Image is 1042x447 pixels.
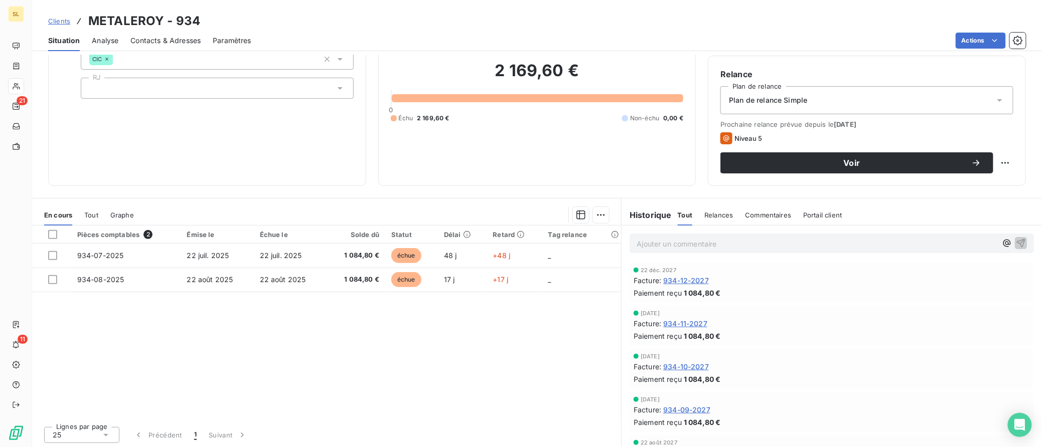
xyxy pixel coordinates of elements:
span: En cours [44,211,72,219]
span: 1 084,80 € [684,331,721,341]
span: 22 juil. 2025 [260,251,302,260]
span: Portail client [803,211,842,219]
span: 934-09-2027 [663,404,710,415]
span: Relances [704,211,733,219]
span: 934-10-2027 [663,361,709,372]
span: Paiement reçu [634,417,682,427]
span: Paiement reçu [634,331,682,341]
span: +17 j [493,275,509,284]
button: 1 [188,424,203,445]
span: Situation [48,36,80,46]
div: SL [8,6,24,22]
h3: METALEROY - 934 [88,12,200,30]
span: 21 [17,96,28,105]
span: 1 084,80 € [684,417,721,427]
div: Pièces comptables [77,230,175,239]
span: Paiement reçu [634,288,682,298]
div: Solde dû [333,231,379,239]
div: Retard [493,231,536,239]
span: Facture : [634,275,661,286]
div: Émise le [187,231,248,239]
span: _ [548,251,551,260]
span: 2 169,60 € [417,114,450,123]
span: 48 j [444,251,457,260]
h2: 2 169,60 € [391,61,684,91]
span: 1 084,80 € [684,374,721,384]
span: 0 [389,106,393,114]
span: 0,00 € [663,114,683,123]
span: Paiement reçu [634,374,682,384]
span: Clients [48,17,70,25]
span: échue [391,248,421,263]
span: Échu [399,114,413,123]
span: Prochaine relance prévue depuis le [720,120,1013,128]
span: Niveau 5 [734,134,762,142]
span: Plan de relance Simple [729,95,807,105]
span: 934-11-2027 [663,318,707,329]
span: Voir [732,159,971,167]
span: Non-échu [630,114,659,123]
span: 1 084,80 € [333,275,379,285]
div: Statut [391,231,432,239]
span: 22 août 2027 [641,439,677,445]
span: Contacts & Adresses [130,36,201,46]
button: Voir [720,152,993,173]
input: Ajouter une valeur [113,55,121,64]
button: Actions [956,33,1006,49]
span: Facture : [634,318,661,329]
a: Clients [48,16,70,26]
span: 1 084,80 € [333,251,379,261]
div: Échue le [260,231,321,239]
button: Précédent [127,424,188,445]
h6: Historique [622,209,672,221]
span: 934-08-2025 [77,275,124,284]
span: Graphe [110,211,134,219]
span: Commentaires [746,211,792,219]
span: 934-12-2027 [663,275,709,286]
span: [DATE] [834,120,856,128]
input: Ajouter une valeur [89,84,97,93]
div: Open Intercom Messenger [1008,413,1032,437]
span: 1 [194,430,197,440]
span: _ [548,275,551,284]
span: Tout [84,211,98,219]
span: 1 084,80 € [684,288,721,298]
div: Délai [444,231,481,239]
span: [DATE] [641,353,660,359]
span: +48 j [493,251,511,260]
span: Facture : [634,404,661,415]
span: 22 août 2025 [187,275,233,284]
span: 2 [143,230,153,239]
span: 22 déc. 2027 [641,267,676,273]
h6: Relance [720,68,1013,80]
span: 25 [53,430,61,440]
span: 17 j [444,275,455,284]
span: [DATE] [641,396,660,402]
span: Paramètres [213,36,251,46]
span: Facture : [634,361,661,372]
span: 22 août 2025 [260,275,306,284]
span: Tout [678,211,693,219]
span: 11 [18,335,28,344]
span: Analyse [92,36,118,46]
span: 22 juil. 2025 [187,251,229,260]
span: [DATE] [641,310,660,316]
span: 934-07-2025 [77,251,124,260]
span: échue [391,272,421,287]
img: Logo LeanPay [8,425,24,441]
div: Tag relance [548,231,616,239]
button: Suivant [203,424,253,445]
span: CIC [92,56,102,62]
